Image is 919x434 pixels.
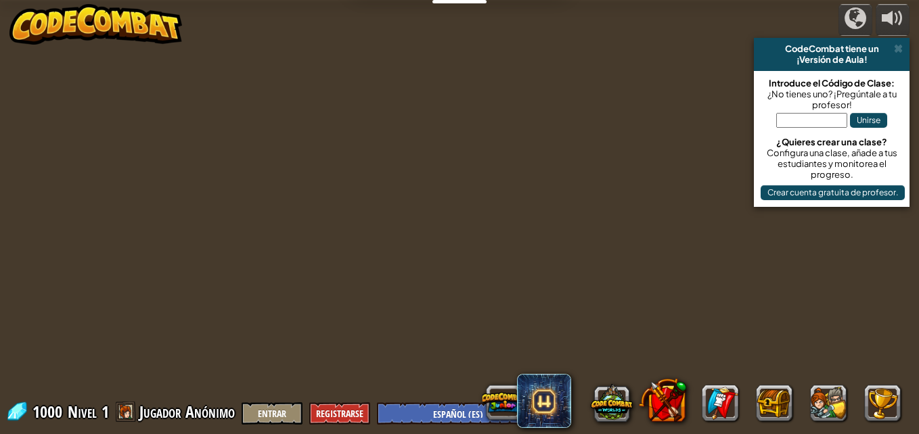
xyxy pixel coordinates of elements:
img: CodeCombat - Learn how to code by playing a game [9,4,183,45]
span: Jugador Anónimo [139,401,235,423]
div: ¿No tienes uno? ¡Pregúntale a tu profesor! [761,89,903,110]
div: ¿Quieres crear una clase? [761,137,903,147]
div: Configura una clase, añade a tus estudiantes y monitorea el progreso. [761,147,903,180]
span: Nivel [68,401,97,423]
button: Crear cuenta gratuita de profesor. [761,185,905,200]
button: Registrarse [309,402,370,425]
span: 1000 [32,401,66,423]
div: CodeCombat tiene un [759,43,904,54]
button: Campañas [838,4,872,36]
button: Entrar [242,402,302,425]
button: Unirse [850,113,887,128]
div: ¡Versión de Aula! [759,54,904,65]
button: Ajustar volúmen [876,4,910,36]
span: 1 [102,401,109,423]
div: Introduce el Código de Clase: [761,78,903,89]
